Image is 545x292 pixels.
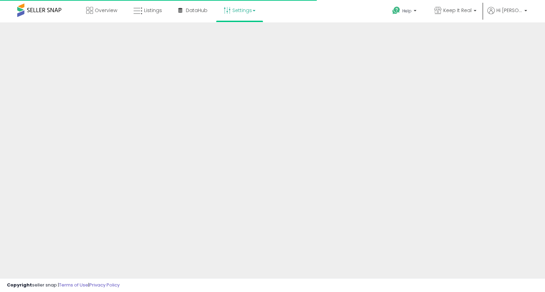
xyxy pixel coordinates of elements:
span: Keep It Real [443,7,472,14]
span: Hi [PERSON_NAME] [496,7,522,14]
a: Privacy Policy [89,282,120,288]
span: Overview [95,7,117,14]
span: DataHub [186,7,208,14]
span: Listings [144,7,162,14]
a: Help [387,1,423,22]
a: Terms of Use [59,282,88,288]
span: Help [402,8,412,14]
div: seller snap | | [7,282,120,289]
strong: Copyright [7,282,32,288]
i: Get Help [392,6,401,15]
a: Hi [PERSON_NAME] [487,7,527,22]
